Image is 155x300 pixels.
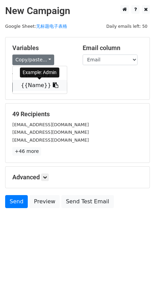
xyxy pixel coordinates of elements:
[104,23,150,30] span: Daily emails left: 50
[12,147,41,156] a: +46 more
[12,110,143,118] h5: 49 Recipients
[5,5,150,17] h2: New Campaign
[20,68,59,77] div: Example: Admin
[13,80,67,91] a: {{Name}}
[13,69,67,80] a: {{Email}}
[12,44,72,52] h5: Variables
[12,173,143,181] h5: Advanced
[12,130,89,135] small: [EMAIL_ADDRESS][DOMAIN_NAME]
[121,267,155,300] div: 聊天小组件
[5,24,67,29] small: Google Sheet:
[61,195,114,208] a: Send Test Email
[12,55,54,65] a: Copy/paste...
[5,195,28,208] a: Send
[29,195,60,208] a: Preview
[104,24,150,29] a: Daily emails left: 50
[12,137,89,143] small: [EMAIL_ADDRESS][DOMAIN_NAME]
[83,44,143,52] h5: Email column
[36,24,67,29] a: 无标题电子表格
[12,122,89,127] small: [EMAIL_ADDRESS][DOMAIN_NAME]
[121,267,155,300] iframe: Chat Widget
